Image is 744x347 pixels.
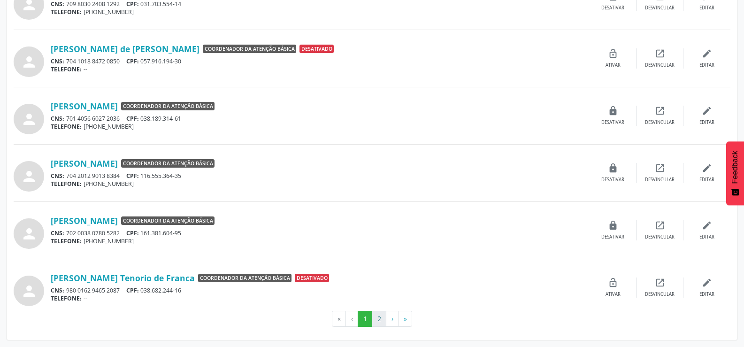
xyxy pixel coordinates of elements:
span: CPF: [126,229,139,237]
i: edit [702,106,712,116]
div: Desvincular [645,5,675,11]
a: [PERSON_NAME] [51,216,118,226]
div: Ativar [606,291,621,298]
div: Desativar [601,234,624,240]
span: CNS: [51,286,64,294]
button: Go to page 2 [372,311,386,327]
i: open_in_new [655,278,665,288]
span: Feedback [731,151,739,184]
div: Desvincular [645,177,675,183]
button: Feedback - Mostrar pesquisa [726,141,744,205]
button: Go to page 1 [358,311,372,327]
ul: Pagination [14,311,730,327]
div: Desvincular [645,62,675,69]
div: 704 1018 8472 0850 057.916.194-30 [51,57,590,65]
span: Coordenador da Atenção Básica [203,45,296,53]
a: [PERSON_NAME] de [PERSON_NAME] [51,44,199,54]
div: -- [51,294,590,302]
span: CPF: [126,172,139,180]
div: Editar [699,291,714,298]
span: TELEFONE: [51,180,82,188]
span: Coordenador da Atenção Básica [121,216,215,225]
div: 702 0038 0780 5282 161.381.604-95 [51,229,590,237]
span: CNS: [51,229,64,237]
a: [PERSON_NAME] [51,101,118,111]
span: CNS: [51,115,64,123]
span: Coordenador da Atenção Básica [121,159,215,168]
div: Editar [699,234,714,240]
div: Editar [699,5,714,11]
div: 980 0162 9465 2087 038.682.244-16 [51,286,590,294]
div: Desvincular [645,119,675,126]
i: open_in_new [655,48,665,59]
div: Desvincular [645,291,675,298]
i: person [21,225,38,242]
i: person [21,111,38,128]
a: [PERSON_NAME] Tenorio de Franca [51,273,195,283]
span: TELEFONE: [51,8,82,16]
i: edit [702,278,712,288]
span: CPF: [126,286,139,294]
div: -- [51,65,590,73]
div: 701 4056 6027 2036 038.189.314-61 [51,115,590,123]
span: TELEFONE: [51,294,82,302]
i: open_in_new [655,163,665,173]
div: Desativar [601,177,624,183]
div: [PHONE_NUMBER] [51,123,590,131]
div: [PHONE_NUMBER] [51,8,590,16]
span: TELEFONE: [51,65,82,73]
i: person [21,54,38,70]
div: 704 2012 9013 8384 116.555.364-35 [51,172,590,180]
span: TELEFONE: [51,123,82,131]
div: Editar [699,62,714,69]
button: Go to next page [386,311,399,327]
i: open_in_new [655,106,665,116]
span: Desativado [299,45,334,53]
span: Desativado [295,274,329,282]
i: lock [608,106,618,116]
i: lock [608,220,618,231]
span: TELEFONE: [51,237,82,245]
i: person [21,283,38,300]
span: Coordenador da Atenção Básica [198,274,291,282]
div: [PHONE_NUMBER] [51,237,590,245]
i: edit [702,220,712,231]
i: lock_open [608,48,618,59]
div: Desativar [601,5,624,11]
i: edit [702,163,712,173]
div: Desativar [601,119,624,126]
span: CNS: [51,57,64,65]
div: Editar [699,177,714,183]
a: [PERSON_NAME] [51,158,118,169]
span: Coordenador da Atenção Básica [121,102,215,110]
div: Desvincular [645,234,675,240]
span: CPF: [126,115,139,123]
span: CNS: [51,172,64,180]
i: lock [608,163,618,173]
i: person [21,168,38,185]
button: Go to last page [398,311,412,327]
i: lock_open [608,278,618,288]
span: CPF: [126,57,139,65]
div: [PHONE_NUMBER] [51,180,590,188]
i: open_in_new [655,220,665,231]
i: edit [702,48,712,59]
div: Ativar [606,62,621,69]
div: Editar [699,119,714,126]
